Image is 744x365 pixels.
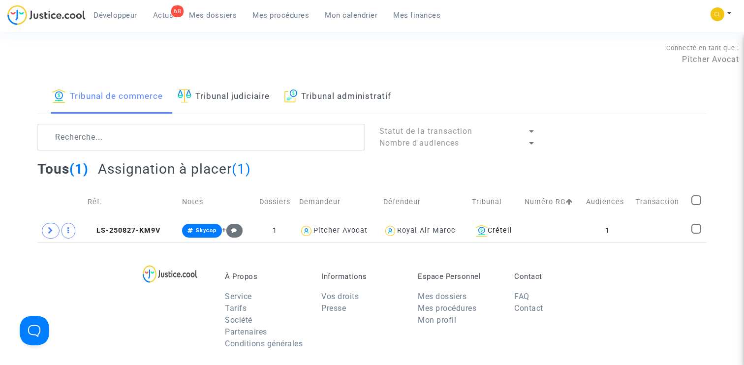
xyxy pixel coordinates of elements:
[52,89,66,103] img: icon-banque.svg
[254,184,296,219] td: Dossiers
[632,184,688,219] td: Transaction
[583,184,632,219] td: Audiences
[7,5,86,25] img: jc-logo.svg
[393,11,440,20] span: Mes finances
[514,304,543,313] a: Contact
[296,184,379,219] td: Demandeur
[666,44,739,52] span: Connecté en tant que :
[472,225,518,237] div: Créteil
[379,138,459,148] span: Nombre d'audiences
[385,8,448,23] a: Mes finances
[284,89,298,103] img: icon-archive.svg
[325,11,377,20] span: Mon calendrier
[418,272,499,281] p: Espace Personnel
[232,161,251,177] span: (1)
[196,227,217,234] span: Skycop
[583,219,632,242] td: 1
[93,11,137,20] span: Développeur
[84,184,179,219] td: Réf.
[178,80,270,114] a: Tribunal judiciaire
[514,292,529,301] a: FAQ
[383,224,398,238] img: icon-user.svg
[225,339,303,348] a: Conditions générales
[380,184,468,219] td: Défendeur
[153,11,174,20] span: Actus
[88,226,160,235] span: LS-250827-KM9V
[299,224,313,238] img: icon-user.svg
[476,225,488,237] img: icon-banque.svg
[179,184,254,219] td: Notes
[225,327,267,336] a: Partenaires
[225,304,247,313] a: Tarifs
[143,265,197,283] img: logo-lg.svg
[225,272,307,281] p: À Propos
[52,80,163,114] a: Tribunal de commerce
[284,80,392,114] a: Tribunal administratif
[254,219,296,242] td: 1
[514,272,596,281] p: Contact
[468,184,521,219] td: Tribunal
[178,89,191,103] img: icon-faciliter-sm.svg
[317,8,385,23] a: Mon calendrier
[711,7,724,21] img: f0b917ab549025eb3af43f3c4438ad5d
[181,8,245,23] a: Mes dossiers
[418,292,466,301] a: Mes dossiers
[245,8,317,23] a: Mes procédures
[37,160,89,178] h2: Tous
[379,126,472,136] span: Statut de la transaction
[321,304,346,313] a: Presse
[418,304,476,313] a: Mes procédures
[225,315,252,325] a: Société
[313,226,368,235] div: Pitcher Avocat
[252,11,309,20] span: Mes procédures
[86,8,145,23] a: Développeur
[418,315,456,325] a: Mon profil
[521,184,583,219] td: Numéro RG
[189,11,237,20] span: Mes dossiers
[69,161,89,177] span: (1)
[225,292,252,301] a: Service
[222,226,243,234] span: +
[145,8,182,23] a: 68Actus
[397,226,456,235] div: Royal Air Maroc
[171,5,184,17] div: 68
[321,272,403,281] p: Informations
[20,316,49,345] iframe: Help Scout Beacon - Open
[321,292,359,301] a: Vos droits
[98,160,251,178] h2: Assignation à placer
